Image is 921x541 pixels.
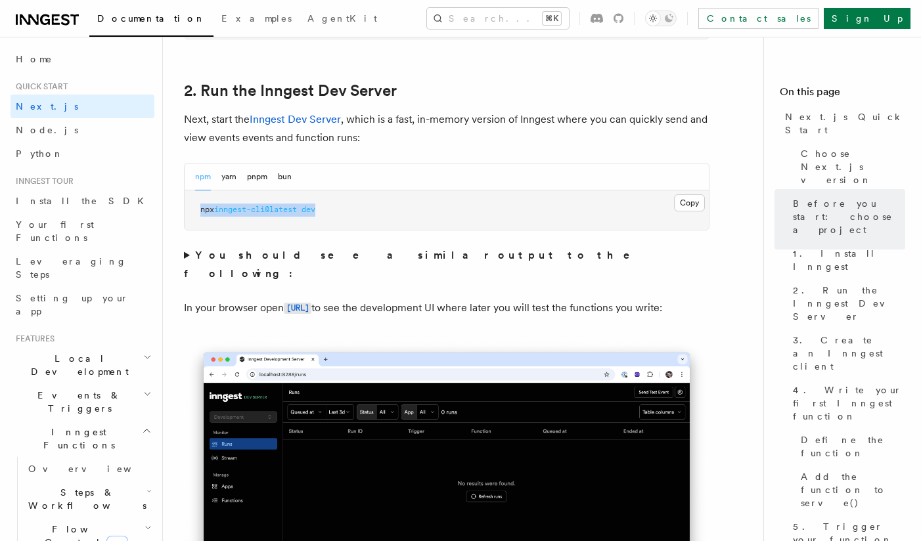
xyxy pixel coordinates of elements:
[11,176,74,186] span: Inngest tour
[23,457,154,481] a: Overview
[16,219,94,243] span: Your first Functions
[214,205,297,214] span: inngest-cli@latest
[788,378,905,428] a: 4. Write your first Inngest function
[16,125,78,135] span: Node.js
[796,428,905,465] a: Define the function
[28,464,164,474] span: Overview
[11,47,154,71] a: Home
[824,8,910,29] a: Sign Up
[247,163,267,190] button: pnpm
[23,486,146,512] span: Steps & Workflows
[801,147,905,186] span: Choose Next.js version
[788,242,905,278] a: 1. Install Inngest
[698,8,819,29] a: Contact sales
[16,256,127,280] span: Leveraging Steps
[801,470,905,509] span: Add the function to serve()
[184,81,397,100] a: 2. Run the Inngest Dev Server
[674,194,705,211] button: Copy
[16,148,64,159] span: Python
[11,249,154,286] a: Leveraging Steps
[11,95,154,118] a: Next.js
[543,12,561,25] kbd: ⌘K
[184,299,709,318] p: In your browser open to see the development UI where later you will test the functions you write:
[11,383,154,420] button: Events & Triggers
[11,142,154,165] a: Python
[11,347,154,383] button: Local Development
[785,110,905,137] span: Next.js Quick Start
[645,11,677,26] button: Toggle dark mode
[11,334,55,344] span: Features
[221,13,292,24] span: Examples
[184,110,709,147] p: Next, start the , which is a fast, in-memory version of Inngest where you can quickly send and vi...
[284,303,311,314] code: [URL]
[796,142,905,192] a: Choose Next.js version
[11,213,154,249] a: Your first Functions
[788,278,905,328] a: 2. Run the Inngest Dev Server
[221,163,236,190] button: yarn
[250,113,341,125] a: Inngest Dev Server
[427,8,569,29] button: Search...⌘K
[302,205,315,214] span: dev
[200,205,214,214] span: npx
[184,249,648,280] strong: You should see a similar output to the following:
[300,4,385,35] a: AgentKit
[780,105,905,142] a: Next.js Quick Start
[11,389,143,415] span: Events & Triggers
[278,163,292,190] button: bun
[89,4,213,37] a: Documentation
[23,481,154,517] button: Steps & Workflows
[11,81,68,92] span: Quick start
[213,4,300,35] a: Examples
[97,13,206,24] span: Documentation
[793,334,905,373] span: 3. Create an Inngest client
[793,383,905,423] span: 4. Write your first Inngest function
[11,425,142,452] span: Inngest Functions
[184,246,709,283] summary: You should see a similar output to the following:
[793,247,905,273] span: 1. Install Inngest
[793,197,905,236] span: Before you start: choose a project
[195,163,211,190] button: npm
[796,465,905,515] a: Add the function to serve()
[284,301,311,314] a: [URL]
[11,118,154,142] a: Node.js
[11,189,154,213] a: Install the SDK
[788,192,905,242] a: Before you start: choose a project
[801,433,905,460] span: Define the function
[780,84,905,105] h4: On this page
[11,352,143,378] span: Local Development
[793,284,905,323] span: 2. Run the Inngest Dev Server
[11,420,154,457] button: Inngest Functions
[11,286,154,323] a: Setting up your app
[16,196,152,206] span: Install the SDK
[16,293,129,316] span: Setting up your app
[16,101,78,112] span: Next.js
[788,328,905,378] a: 3. Create an Inngest client
[307,13,377,24] span: AgentKit
[16,53,53,66] span: Home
